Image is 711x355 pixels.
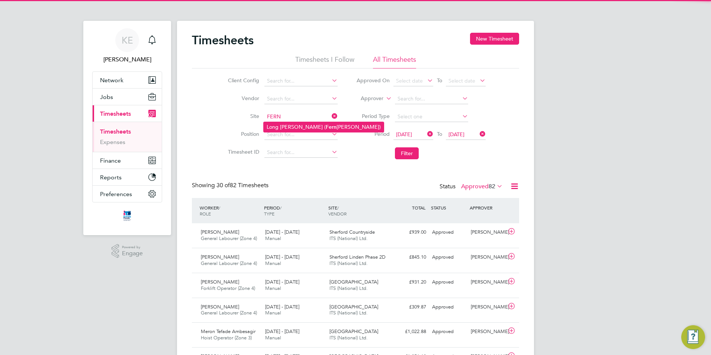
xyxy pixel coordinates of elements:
span: [PERSON_NAME] [201,229,239,235]
div: [PERSON_NAME] [468,251,506,263]
span: ITS (National) Ltd. [329,335,368,341]
span: Hoist Operator (Zone 3) [201,335,252,341]
span: / [337,205,339,211]
span: [GEOGRAPHIC_DATA] [329,279,378,285]
span: [DATE] - [DATE] [265,304,299,310]
div: STATUS [429,201,468,214]
span: Sherford Countryside [329,229,375,235]
span: ROLE [200,211,211,217]
div: £1,022.88 [390,326,429,338]
input: Select one [395,112,468,122]
span: Manual [265,335,281,341]
span: Preferences [100,191,132,198]
a: Powered byEngage [112,244,143,258]
button: Reports [93,169,162,185]
a: Timesheets [100,128,131,135]
span: General Labourer (Zone 4) [201,260,257,266]
span: [GEOGRAPHIC_DATA] [329,328,378,335]
span: Timesheets [100,110,131,117]
li: Long [PERSON_NAME] ( [PERSON_NAME]) [264,122,384,132]
span: Manual [265,260,281,266]
label: Approver [350,95,383,102]
label: Site [226,113,259,119]
span: [DATE] - [DATE] [265,229,299,235]
span: [DATE] [448,131,464,138]
span: [PERSON_NAME] [201,279,239,285]
button: Engage Resource Center [681,325,705,349]
span: 30 of [216,182,230,189]
span: Select date [448,77,475,84]
label: Period [356,131,390,137]
span: TOTAL [412,205,425,211]
div: [PERSON_NAME] [468,276,506,288]
span: KE [122,35,133,45]
div: Approved [429,301,468,313]
input: Search for... [264,147,338,158]
span: ITS (National) Ltd. [329,285,368,291]
label: Timesheet ID [226,148,259,155]
div: £309.87 [390,301,429,313]
span: [GEOGRAPHIC_DATA] [329,304,378,310]
a: KE[PERSON_NAME] [92,28,162,64]
span: Manual [265,310,281,316]
span: General Labourer (Zone 4) [201,235,257,242]
label: Period Type [356,113,390,119]
div: [PERSON_NAME] [468,326,506,338]
button: Finance [93,152,162,169]
span: / [280,205,281,211]
span: Reports [100,174,122,181]
span: Engage [122,250,143,257]
span: ITS (National) Ltd. [329,310,368,316]
input: Search for... [264,112,338,122]
div: SITE [326,201,391,220]
div: WORKER [198,201,262,220]
div: [PERSON_NAME] [468,226,506,239]
div: [PERSON_NAME] [468,301,506,313]
span: ITS (National) Ltd. [329,235,368,242]
span: [DATE] [396,131,412,138]
div: Showing [192,182,270,189]
span: VENDOR [328,211,347,217]
span: Finance [100,157,121,164]
label: Position [226,131,259,137]
label: Approved [461,183,503,190]
span: General Labourer (Zone 4) [201,310,257,316]
span: 82 Timesheets [216,182,268,189]
span: Jobs [100,93,113,100]
h2: Timesheets [192,33,254,48]
div: Approved [429,276,468,288]
li: Timesheets I Follow [295,55,354,68]
div: £931.20 [390,276,429,288]
input: Search for... [395,94,468,104]
li: All Timesheets [373,55,416,68]
div: PERIOD [262,201,326,220]
span: ITS (National) Ltd. [329,260,368,266]
span: [DATE] - [DATE] [265,254,299,260]
span: / [219,205,220,211]
button: Timesheets [93,105,162,122]
span: [DATE] - [DATE] [265,328,299,335]
a: Go to home page [92,210,162,222]
span: [DATE] - [DATE] [265,279,299,285]
span: Powered by [122,244,143,250]
button: New Timesheet [470,33,519,45]
button: Preferences [93,186,162,202]
span: Meron Tefade Ambesagir [201,328,255,335]
span: TYPE [264,211,274,217]
button: Filter [395,147,419,159]
span: Sherford Linden Phase 2D [329,254,386,260]
button: Jobs [93,89,162,105]
span: [PERSON_NAME] [201,254,239,260]
input: Search for... [264,129,338,140]
label: Vendor [226,95,259,102]
img: itsconstruction-logo-retina.png [122,210,132,222]
span: To [435,76,444,85]
label: Client Config [226,77,259,84]
span: Manual [265,235,281,242]
b: Fern [326,124,337,130]
input: Search for... [264,76,338,86]
label: Approved On [356,77,390,84]
div: Approved [429,251,468,263]
div: Status [440,182,504,192]
a: Expenses [100,138,125,145]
